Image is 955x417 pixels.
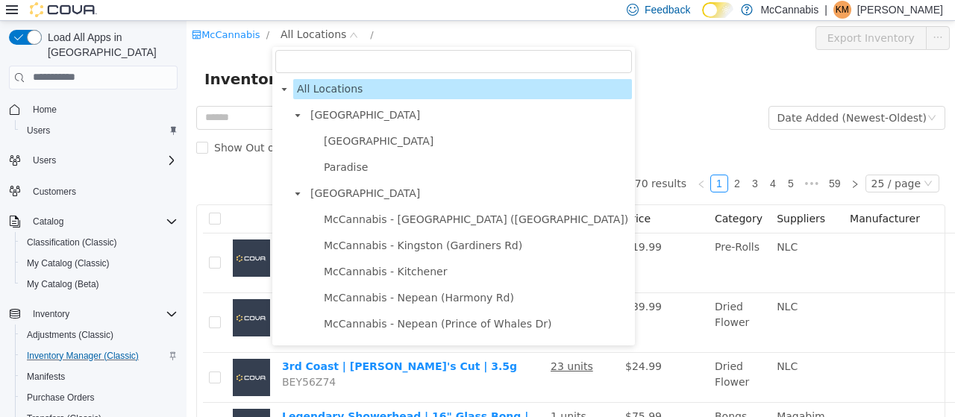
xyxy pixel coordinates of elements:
button: Users [15,120,184,141]
span: McCannabis - [GEOGRAPHIC_DATA] [137,323,321,335]
span: Classification (Classic) [21,233,178,251]
span: Ontario [120,163,445,183]
li: 1470 results [435,154,500,172]
span: Purchase Orders [27,392,95,404]
a: Classification (Classic) [21,233,123,251]
button: Classification (Classic) [15,232,184,253]
button: Purchase Orders [15,387,184,408]
div: 25 / page [685,154,734,171]
span: Newfoundland [120,84,445,104]
td: Dried Flower [522,272,584,332]
span: ••• [613,154,637,172]
button: icon: ellipsis [739,5,763,29]
span: Inventory Manager (Classic) [21,347,178,365]
span: McCannabis - Oshawa [134,319,445,339]
img: 3rd Coast | Breeder's Cut | 3.5g placeholder [46,338,84,375]
button: Adjustments (Classic) [15,324,184,345]
span: NLC [590,220,611,232]
button: Manifests [15,366,184,387]
span: McCannabis - Kitchener [137,245,260,257]
span: / [80,8,83,19]
span: Paradise [134,137,445,157]
span: McCannabis - Kitchener [134,241,445,261]
a: 3 [560,154,577,171]
span: Adjustments (Classic) [27,329,113,341]
button: My Catalog (Classic) [15,253,184,274]
a: Users [21,122,56,139]
span: Show Out of Stock [22,121,130,133]
input: filter select [89,29,445,52]
i: icon: caret-down [107,169,115,177]
span: McCannabis - Nepean (Harmony Rd) [134,267,445,287]
span: Dark Mode [702,18,703,19]
a: My Catalog (Beta) [21,275,105,293]
button: Export Inventory [629,5,740,29]
span: McCannabis - Kingston (Gardiners Rd) [134,215,445,235]
p: McCannabis [760,1,818,19]
i: icon: caret-down [94,65,101,72]
a: 5 [596,154,613,171]
span: McCannabis - Kingston (Gardiners Rd) [137,219,336,231]
i: icon: right [664,159,673,168]
img: Pistol and Paris | Pistol and Paris | 3x0.5g placeholder [46,219,84,256]
span: Manufacturer [663,192,733,204]
button: Inventory [3,304,184,324]
a: Purchase Orders [21,389,101,407]
span: Catalog [27,213,178,231]
span: [GEOGRAPHIC_DATA] [137,114,247,126]
i: icon: shop [5,9,15,19]
p: | [824,1,827,19]
span: Deer Lake [134,110,445,131]
i: icon: left [510,159,519,168]
span: All Locations [107,58,445,78]
div: Date Added (Newest-Oldest) [591,86,740,108]
span: My Catalog (Classic) [21,254,178,272]
button: Home [3,98,184,120]
span: NLC [590,339,611,351]
a: 4 [578,154,595,171]
span: Customers [27,181,178,200]
span: Inventory [27,305,178,323]
span: [GEOGRAPHIC_DATA] [124,166,234,178]
a: 59 [638,154,659,171]
button: Users [3,150,184,171]
span: $24.99 [439,339,475,351]
span: Manifests [27,371,65,383]
span: Paradise [137,140,181,152]
span: My Catalog (Beta) [27,278,99,290]
span: NLC [590,280,611,292]
span: McCannabis - Nepean (Harmony Rd) [137,271,328,283]
a: Adjustments (Classic) [21,326,119,344]
a: My Catalog (Classic) [21,254,116,272]
a: 3rd Coast | [PERSON_NAME]'s Cut | 3.5g [95,339,331,351]
a: Inventory Manager (Classic) [21,347,145,365]
span: McCannabis - Nepean (Prince of Whales Dr) [137,297,365,309]
a: Customers [27,183,82,201]
i: icon: down [741,93,750,103]
span: Manifests [21,368,178,386]
a: Home [27,101,63,119]
span: Inventory Manager [18,46,187,70]
i: icon: caret-down [107,91,115,98]
span: Purchase Orders [21,389,178,407]
span: My Catalog (Classic) [27,257,110,269]
span: Inventory [33,308,69,320]
span: All Locations [94,5,160,22]
span: Users [27,125,50,137]
a: 1 [525,154,541,171]
span: Customers [33,186,76,198]
button: Users [27,151,62,169]
u: 23 units [364,339,407,351]
div: Kaylee McAllister [833,1,851,19]
li: Next 5 Pages [613,154,637,172]
span: Users [21,122,178,139]
input: Dark Mode [702,2,733,18]
span: Load All Apps in [GEOGRAPHIC_DATA] [42,30,178,60]
span: McCannabis - [GEOGRAPHIC_DATA] ([GEOGRAPHIC_DATA]) [137,192,442,204]
li: Previous Page [506,154,524,172]
span: All Locations [110,62,176,74]
span: [GEOGRAPHIC_DATA] [124,88,234,100]
li: 1 [524,154,542,172]
span: Price [439,192,464,204]
span: Home [27,100,178,119]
